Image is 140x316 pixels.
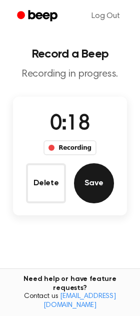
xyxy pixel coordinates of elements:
[81,4,130,28] a: Log Out
[10,7,66,26] a: Beep
[8,48,132,60] h1: Record a Beep
[26,163,66,203] button: Delete Audio Record
[50,114,90,135] span: 0:18
[6,292,134,310] span: Contact us
[43,140,96,155] div: Recording
[8,68,132,81] p: Recording in progress.
[74,163,114,203] button: Save Audio Record
[43,293,116,309] a: [EMAIL_ADDRESS][DOMAIN_NAME]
